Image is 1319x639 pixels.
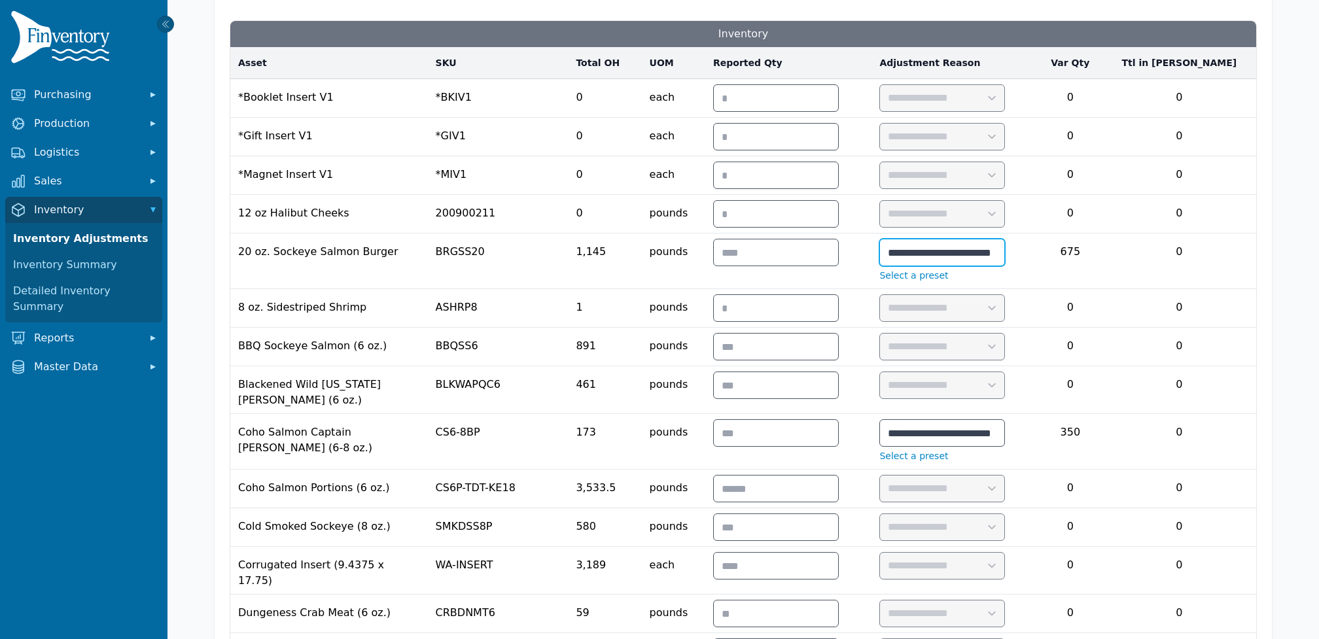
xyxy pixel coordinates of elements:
[1102,156,1256,195] td: 0
[879,449,948,462] button: Select a preset
[1102,233,1256,289] td: 0
[5,82,162,108] button: Purchasing
[34,145,139,160] span: Logistics
[642,366,705,414] td: pounds
[1038,470,1102,508] td: 0
[34,173,139,189] span: Sales
[568,328,641,366] td: 891
[10,10,115,69] img: Finventory
[436,56,561,69] a: SKU
[705,47,871,79] th: Reported Qty
[428,195,569,233] td: 200900211
[1038,414,1102,470] td: 350
[428,470,569,508] td: CS6P-TDT-KE18
[5,168,162,194] button: Sales
[1038,79,1102,118] td: 0
[230,118,428,156] td: *Gift Insert V1
[879,269,948,282] button: Select a preset
[1038,47,1102,79] th: Var Qty
[230,195,428,233] td: 12 oz Halibut Cheeks
[230,366,428,414] td: Blackened Wild [US_STATE] [PERSON_NAME] (6 oz.)
[34,330,139,346] span: Reports
[428,79,569,118] td: *BKIV1
[5,354,162,380] button: Master Data
[642,233,705,289] td: pounds
[568,195,641,233] td: 0
[230,156,428,195] td: *Magnet Insert V1
[1102,595,1256,633] td: 0
[230,547,428,595] td: Corrugated Insert (9.4375 x 17.75)
[642,47,705,79] th: UOM
[1102,79,1256,118] td: 0
[1102,118,1256,156] td: 0
[428,508,569,547] td: SMKDSS8P
[230,21,1256,47] h3: Inventory
[34,202,139,218] span: Inventory
[642,156,705,195] td: each
[568,595,641,633] td: 59
[8,278,160,320] a: Detailed Inventory Summary
[230,414,428,470] td: Coho Salmon Captain [PERSON_NAME] (6-8 oz.)
[1038,156,1102,195] td: 0
[1038,366,1102,414] td: 0
[1102,414,1256,470] td: 0
[568,47,641,79] th: Total OH
[230,595,428,633] td: Dungeness Crab Meat (6 oz.)
[1038,547,1102,595] td: 0
[1102,366,1256,414] td: 0
[230,508,428,547] td: Cold Smoked Sockeye (8 oz.)
[230,79,428,118] td: *Booklet Insert V1
[642,470,705,508] td: pounds
[642,328,705,366] td: pounds
[568,470,641,508] td: 3,533.5
[568,156,641,195] td: 0
[642,289,705,328] td: pounds
[1102,47,1256,79] th: Ttl in [PERSON_NAME]
[8,226,160,252] a: Inventory Adjustments
[428,414,569,470] td: CS6-8BP
[1102,508,1256,547] td: 0
[230,233,428,289] td: 20 oz. Sockeye Salmon Burger
[1102,289,1256,328] td: 0
[642,414,705,470] td: pounds
[1102,547,1256,595] td: 0
[1038,508,1102,547] td: 0
[428,547,569,595] td: WA-INSERT
[1038,328,1102,366] td: 0
[1102,328,1256,366] td: 0
[642,547,705,595] td: each
[428,328,569,366] td: BBQSS6
[642,118,705,156] td: each
[568,233,641,289] td: 1,145
[568,366,641,414] td: 461
[428,289,569,328] td: ASHRP8
[1102,470,1256,508] td: 0
[1102,195,1256,233] td: 0
[230,470,428,508] td: Coho Salmon Portions (6 oz.)
[230,289,428,328] td: 8 oz. Sidestriped Shrimp
[568,414,641,470] td: 173
[642,79,705,118] td: each
[34,116,139,131] span: Production
[230,328,428,366] td: BBQ Sockeye Salmon (6 oz.)
[1038,595,1102,633] td: 0
[5,139,162,165] button: Logistics
[428,233,569,289] td: BRGSS20
[5,325,162,351] button: Reports
[568,118,641,156] td: 0
[568,289,641,328] td: 1
[5,111,162,137] button: Production
[34,87,139,103] span: Purchasing
[642,508,705,547] td: pounds
[568,79,641,118] td: 0
[642,195,705,233] td: pounds
[871,47,1038,79] th: Adjustment Reason
[5,197,162,223] button: Inventory
[428,595,569,633] td: CRBDNMT6
[1038,195,1102,233] td: 0
[428,366,569,414] td: BLKWAPQC6
[568,508,641,547] td: 580
[8,252,160,278] a: Inventory Summary
[568,547,641,595] td: 3,189
[1038,289,1102,328] td: 0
